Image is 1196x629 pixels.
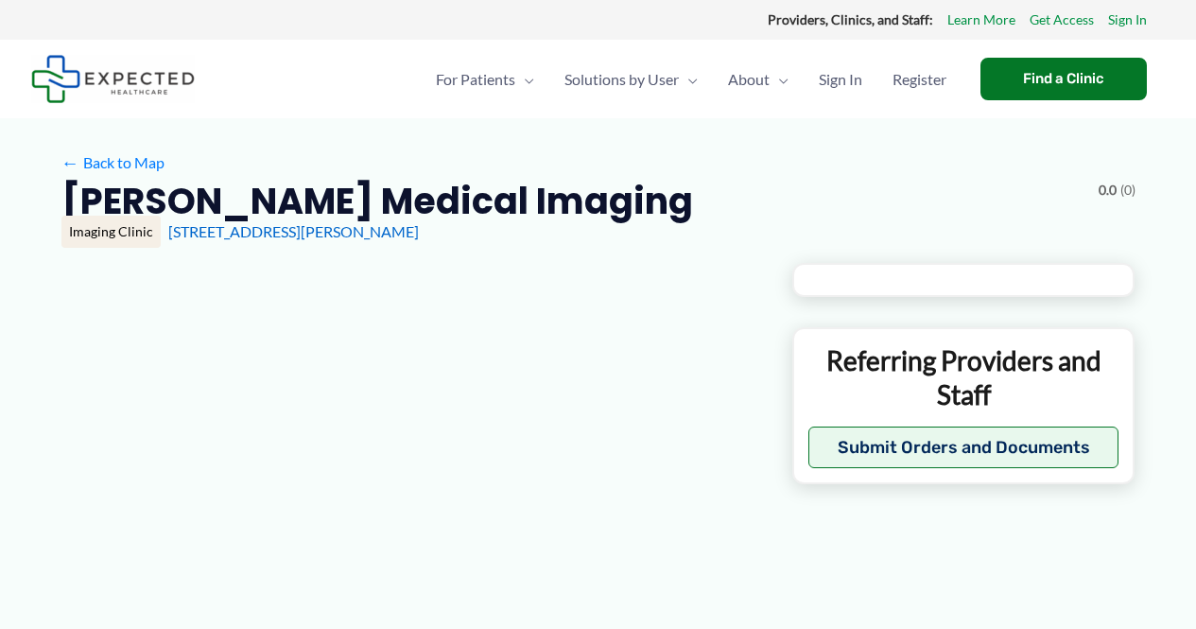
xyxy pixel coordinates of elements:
[768,11,933,27] strong: Providers, Clinics, and Staff:
[1099,178,1117,202] span: 0.0
[61,149,165,177] a: ←Back to Map
[61,216,161,248] div: Imaging Clinic
[713,46,804,113] a: AboutMenu Toggle
[61,153,79,171] span: ←
[31,55,195,103] img: Expected Healthcare Logo - side, dark font, small
[893,46,946,113] span: Register
[819,46,862,113] span: Sign In
[515,46,534,113] span: Menu Toggle
[679,46,698,113] span: Menu Toggle
[808,427,1119,468] button: Submit Orders and Documents
[877,46,962,113] a: Register
[808,343,1119,412] p: Referring Providers and Staff
[436,46,515,113] span: For Patients
[1030,8,1094,32] a: Get Access
[770,46,789,113] span: Menu Toggle
[804,46,877,113] a: Sign In
[1120,178,1135,202] span: (0)
[168,222,419,240] a: [STREET_ADDRESS][PERSON_NAME]
[421,46,549,113] a: For PatientsMenu Toggle
[947,8,1015,32] a: Learn More
[564,46,679,113] span: Solutions by User
[61,178,693,224] h2: [PERSON_NAME] Medical Imaging
[1108,8,1147,32] a: Sign In
[549,46,713,113] a: Solutions by UserMenu Toggle
[728,46,770,113] span: About
[980,58,1147,100] a: Find a Clinic
[421,46,962,113] nav: Primary Site Navigation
